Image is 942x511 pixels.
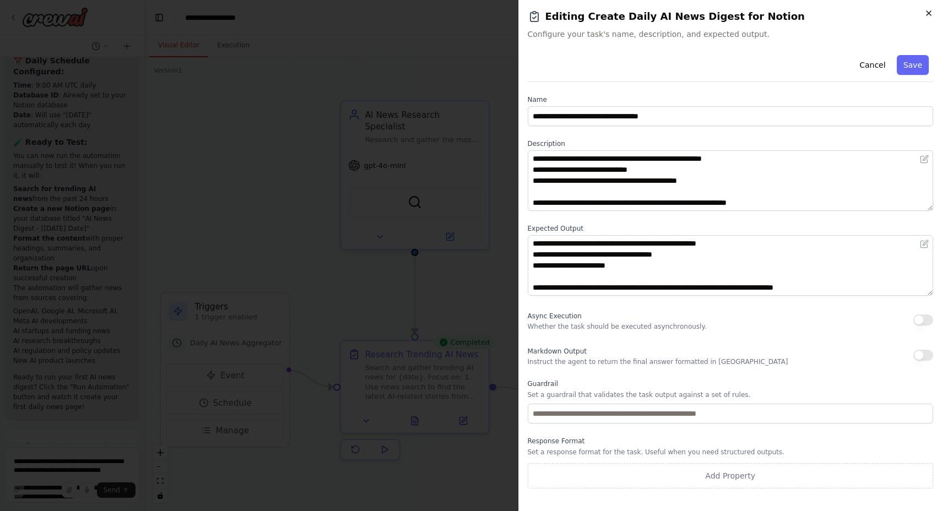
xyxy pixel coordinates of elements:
p: Set a guardrail that validates the task output against a set of rules. [528,390,934,399]
button: Save [897,55,929,75]
p: Instruct the agent to return the final answer formatted in [GEOGRAPHIC_DATA] [528,357,788,366]
label: Expected Output [528,224,934,233]
label: Description [528,139,934,148]
span: Markdown Output [528,347,587,355]
button: Cancel [853,55,892,75]
span: Async Execution [528,312,582,320]
p: Whether the task should be executed asynchronously. [528,322,707,331]
label: Guardrail [528,379,934,388]
label: Name [528,95,934,104]
label: Response Format [528,437,934,445]
p: Set a response format for the task. Useful when you need structured outputs. [528,448,934,456]
button: Add Property [528,463,934,488]
button: Open in editor [918,153,931,166]
h2: Editing Create Daily AI News Digest for Notion [528,9,934,24]
button: Open in editor [918,237,931,251]
span: Configure your task's name, description, and expected output. [528,29,934,40]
